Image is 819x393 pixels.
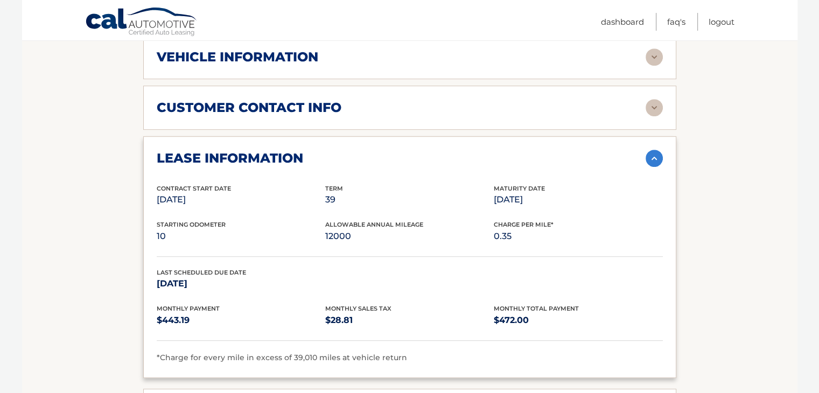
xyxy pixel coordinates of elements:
p: 39 [325,192,494,207]
span: Starting Odometer [157,221,226,228]
p: 12000 [325,229,494,244]
a: Logout [709,13,734,31]
span: Monthly Total Payment [494,305,579,312]
h2: lease information [157,150,303,166]
p: [DATE] [494,192,662,207]
span: Allowable Annual Mileage [325,221,423,228]
span: Contract Start Date [157,185,231,192]
span: Monthly Payment [157,305,220,312]
p: $28.81 [325,313,494,328]
img: accordion-rest.svg [646,99,663,116]
a: FAQ's [667,13,685,31]
span: Charge Per Mile* [494,221,554,228]
img: accordion-active.svg [646,150,663,167]
a: Dashboard [601,13,644,31]
p: [DATE] [157,276,325,291]
h2: customer contact info [157,100,341,116]
p: $443.19 [157,313,325,328]
img: accordion-rest.svg [646,48,663,66]
a: Cal Automotive [85,7,198,38]
span: Last Scheduled Due Date [157,269,246,276]
span: Monthly Sales Tax [325,305,391,312]
span: *Charge for every mile in excess of 39,010 miles at vehicle return [157,353,407,362]
p: 0.35 [494,229,662,244]
h2: vehicle information [157,49,318,65]
p: 10 [157,229,325,244]
p: [DATE] [157,192,325,207]
p: $472.00 [494,313,662,328]
span: Maturity Date [494,185,545,192]
span: Term [325,185,343,192]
